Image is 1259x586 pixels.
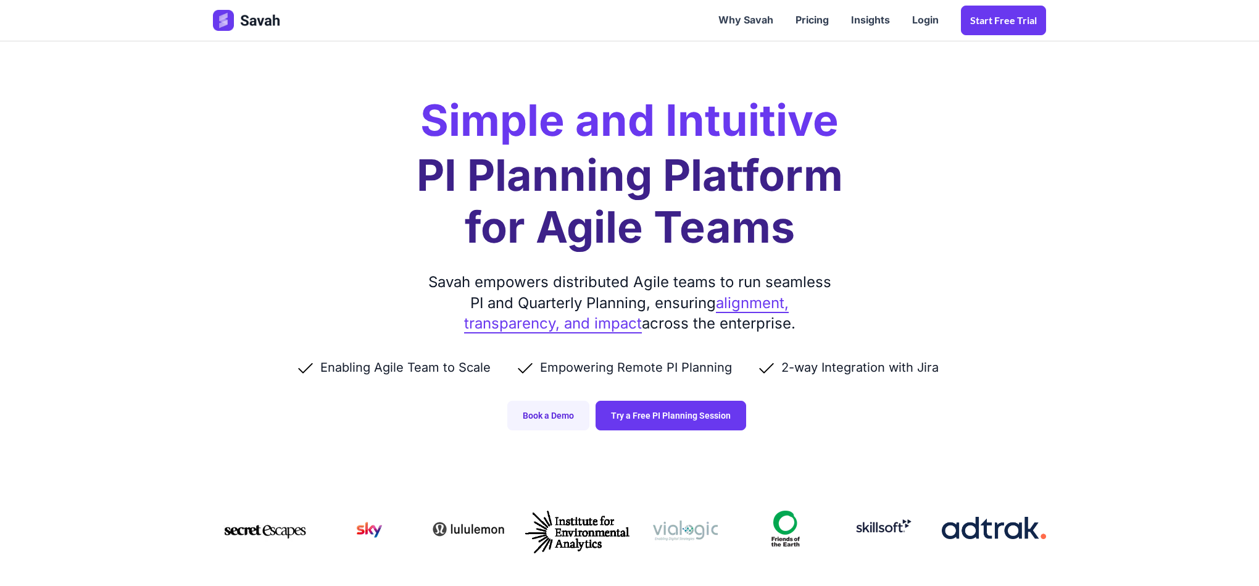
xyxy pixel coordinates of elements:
a: Start Free trial [961,6,1046,35]
h1: PI Planning Platform for Agile Teams [417,149,843,253]
a: Why Savah [707,1,784,40]
h2: Simple and Intuitive [420,99,839,142]
iframe: Chat Widget [1197,527,1259,586]
li: Empowering Remote PI Planning [515,359,757,376]
a: Login [901,1,950,40]
li: 2-way Integration with Jira [757,359,963,376]
div: Savah empowers distributed Agile teams to run seamless PI and Quarterly Planning, ensuring across... [423,272,836,334]
a: Insights [840,1,901,40]
a: Pricing [784,1,840,40]
a: Book a Demo [507,401,589,430]
li: Enabling Agile Team to Scale [296,359,515,376]
a: Try a Free PI Planning Session [596,401,746,430]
